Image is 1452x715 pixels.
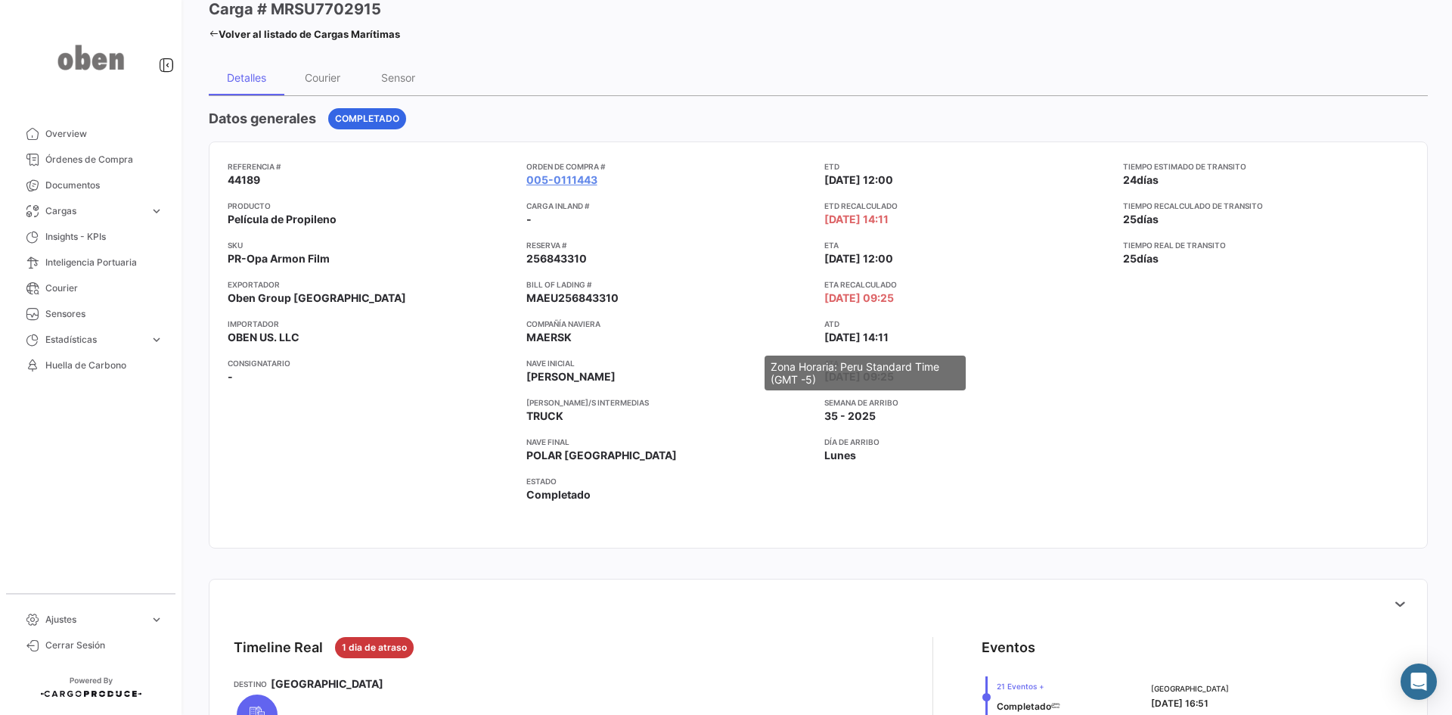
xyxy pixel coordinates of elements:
span: POLAR [GEOGRAPHIC_DATA] [526,448,677,463]
app-card-info-title: ETD Recalculado [824,200,1111,212]
span: OBEN US. LLC [228,330,299,345]
app-card-info-title: Exportador [228,278,514,291]
span: MAEU256843310 [526,291,619,306]
a: Sensores [12,301,169,327]
span: días [1137,173,1159,186]
app-card-info-title: Importador [228,318,514,330]
span: Huella de Carbono [45,359,163,372]
div: Zona Horaria: Peru Standard Time (GMT -5) [765,356,966,390]
app-card-info-title: Carga inland # [526,200,813,212]
span: Insights - KPIs [45,230,163,244]
app-card-info-title: Tiempo real de transito [1123,239,1410,251]
span: [GEOGRAPHIC_DATA] [1151,682,1229,695]
span: Inteligencia Portuaria [45,256,163,269]
a: Insights - KPIs [12,224,169,250]
app-card-info-title: Destino [234,678,267,690]
app-card-info-title: ETA [824,239,1111,251]
span: [DATE] 16:51 [1151,698,1208,709]
span: TRUCK [526,409,563,424]
app-card-info-title: Orden de Compra # [526,160,813,173]
span: [DATE] 14:11 [824,212,889,227]
span: Oben Group [GEOGRAPHIC_DATA] [228,291,406,306]
app-card-info-title: Tiempo recalculado de transito [1123,200,1410,212]
div: Timeline Real [234,637,323,658]
app-card-info-title: Bill of Lading # [526,278,813,291]
span: expand_more [150,333,163,347]
span: días [1137,252,1159,265]
app-card-info-title: Nave final [526,436,813,448]
span: expand_more [150,204,163,218]
span: días [1137,213,1159,225]
span: Sensores [45,307,163,321]
span: expand_more [150,613,163,626]
span: Órdenes de Compra [45,153,163,166]
span: 25 [1123,252,1137,265]
app-card-info-title: [PERSON_NAME]/s intermedias [526,396,813,409]
app-card-info-title: Semana de Arribo [824,396,1111,409]
a: Órdenes de Compra [12,147,169,173]
span: Completado [526,487,591,502]
span: [DATE] 12:00 [824,251,893,266]
span: Estadísticas [45,333,144,347]
a: 005-0111443 [526,173,597,188]
div: Courier [305,71,340,84]
div: Sensor [381,71,415,84]
span: [PERSON_NAME] [526,369,616,384]
a: Documentos [12,173,169,198]
span: Película de Propileno [228,212,337,227]
div: Abrir Intercom Messenger [1401,664,1437,700]
span: 256843310 [526,251,587,266]
span: [DATE] 12:00 [824,173,893,188]
span: 44189 [228,173,260,188]
a: Huella de Carbono [12,353,169,378]
span: [DATE] 09:25 [824,291,894,306]
app-card-info-title: Estado [526,475,813,487]
app-card-info-title: Compañía naviera [526,318,813,330]
span: [DATE] 14:11 [824,330,889,345]
app-card-info-title: Producto [228,200,514,212]
span: Overview [45,127,163,141]
app-card-info-title: Reserva # [526,239,813,251]
span: Completado [335,112,399,126]
span: [GEOGRAPHIC_DATA] [271,676,383,692]
app-card-info-title: Nave inicial [526,357,813,369]
span: Documentos [45,179,163,192]
span: 25 [1123,213,1137,225]
a: Overview [12,121,169,147]
app-card-info-title: ATD [824,318,1111,330]
app-card-info-title: SKU [228,239,514,251]
span: 21 Eventos + [997,680,1060,692]
img: oben-logo.png [53,18,129,97]
app-card-info-title: Referencia # [228,160,514,173]
a: Courier [12,275,169,301]
span: Ajustes [45,613,144,626]
a: Volver al listado de Cargas Marítimas [209,23,400,45]
span: MAERSK [526,330,572,345]
app-card-info-title: Día de Arribo [824,436,1111,448]
span: Cargas [45,204,144,218]
span: Lunes [824,448,856,463]
span: - [228,369,233,384]
span: Cerrar Sesión [45,639,163,652]
a: Inteligencia Portuaria [12,250,169,275]
span: PR-Opa Armon Film [228,251,330,266]
app-card-info-title: Consignatario [228,357,514,369]
span: 24 [1123,173,1137,186]
h4: Datos generales [209,108,316,129]
div: Detalles [227,71,266,84]
span: Completado [997,701,1051,712]
app-card-info-title: ETA Recalculado [824,278,1111,291]
app-card-info-title: Tiempo estimado de transito [1123,160,1410,173]
span: 35 - 2025 [824,409,876,424]
span: Courier [45,281,163,295]
span: 1 dia de atraso [342,641,407,654]
div: Eventos [982,637,1035,658]
app-card-info-title: ETD [824,160,1111,173]
span: - [526,212,532,227]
